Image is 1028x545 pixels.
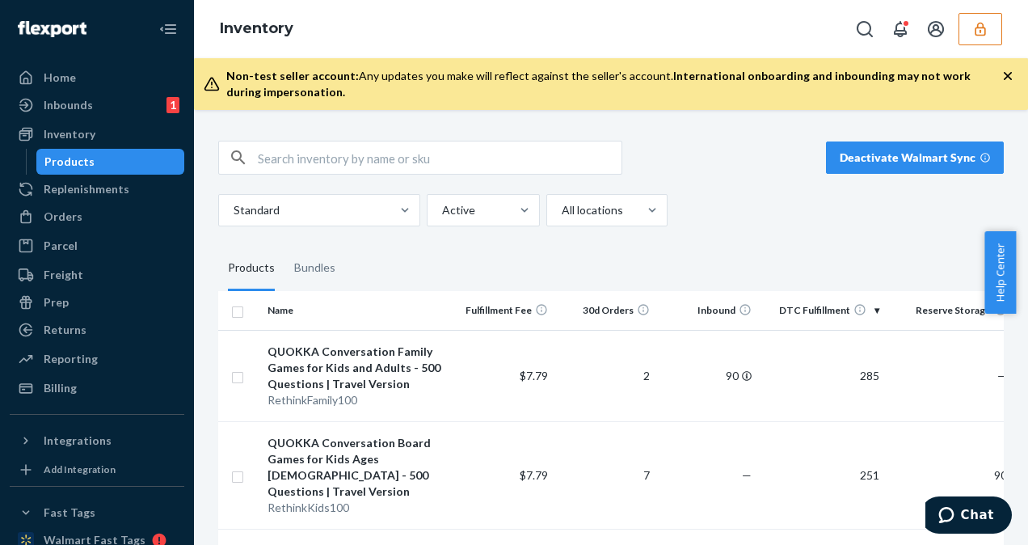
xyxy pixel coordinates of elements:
[261,291,453,330] th: Name
[10,204,184,230] a: Orders
[520,468,548,482] span: $7.79
[10,121,184,147] a: Inventory
[656,291,758,330] th: Inbound
[10,262,184,288] a: Freight
[997,369,1007,382] span: —
[560,202,562,218] input: All locations
[44,238,78,254] div: Parcel
[742,468,752,482] span: —
[258,142,621,174] input: Search inventory by name or sku
[207,6,306,53] ol: breadcrumbs
[36,149,185,175] a: Products
[886,291,1013,330] th: Reserve Storage
[758,421,886,529] td: 251
[44,267,83,283] div: Freight
[886,421,1013,529] td: 90
[554,291,656,330] th: 30d Orders
[758,330,886,421] td: 285
[44,505,95,521] div: Fast Tags
[268,435,446,500] div: QUOKKA Conversation Board Games for Kids Ages [DEMOGRAPHIC_DATA] - 500 Questions | Travel Version
[228,246,275,291] div: Products
[920,13,952,45] button: Open account menu
[18,21,86,37] img: Flexport logo
[294,246,335,291] div: Bundles
[44,380,77,396] div: Billing
[10,92,184,118] a: Inbounds1
[44,209,82,225] div: Orders
[44,126,95,142] div: Inventory
[925,496,1012,537] iframe: Opens a widget where you can chat to one of our agents
[10,176,184,202] a: Replenishments
[44,351,98,367] div: Reporting
[268,392,446,408] div: RethinkFamily100
[44,70,76,86] div: Home
[44,154,95,170] div: Products
[44,322,86,338] div: Returns
[10,428,184,454] button: Integrations
[656,330,758,421] td: 90
[520,369,548,382] span: $7.79
[44,463,116,476] div: Add Integration
[10,65,184,91] a: Home
[10,500,184,526] button: Fast Tags
[44,181,129,197] div: Replenishments
[268,500,446,516] div: RethinkKids100
[849,13,881,45] button: Open Search Box
[10,289,184,315] a: Prep
[226,68,1002,100] div: Any updates you make will reflect against the seller's account.
[10,460,184,480] a: Add Integration
[758,291,886,330] th: DTC Fulfillment
[152,13,184,45] button: Close Navigation
[10,317,184,343] a: Returns
[268,344,446,392] div: QUOKKA Conversation Family Games for Kids and Adults - 500 Questions | Travel Version
[554,421,656,529] td: 7
[554,330,656,421] td: 2
[44,294,69,311] div: Prep
[226,69,359,82] span: Non-test seller account:
[10,346,184,372] a: Reporting
[44,97,93,113] div: Inbounds
[884,13,916,45] button: Open notifications
[232,202,234,218] input: Standard
[440,202,442,218] input: Active
[826,142,1004,174] button: Deactivate Walmart Sync
[220,19,293,37] a: Inventory
[452,291,554,330] th: Fulfillment Fee
[10,375,184,401] a: Billing
[984,231,1016,314] button: Help Center
[10,233,184,259] a: Parcel
[166,97,179,113] div: 1
[44,433,112,449] div: Integrations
